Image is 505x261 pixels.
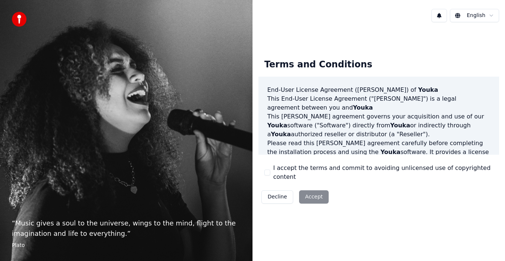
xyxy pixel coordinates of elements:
span: Youka [418,86,438,93]
span: Youka [353,104,373,111]
span: Youka [271,131,291,138]
label: I accept the terms and commit to avoiding unlicensed use of copyrighted content [273,164,493,181]
p: Please read this [PERSON_NAME] agreement carefully before completing the installation process and... [267,139,490,174]
h3: End-User License Agreement ([PERSON_NAME]) of [267,86,490,94]
span: Youka [390,122,410,129]
p: This End-User License Agreement ("[PERSON_NAME]") is a legal agreement between you and [267,94,490,112]
img: youka [12,12,27,27]
button: Decline [261,190,293,204]
div: Terms and Conditions [258,53,378,77]
footer: Plato [12,242,241,249]
p: “ Music gives a soul to the universe, wings to the mind, flight to the imagination and life to ev... [12,218,241,239]
p: This [PERSON_NAME] agreement governs your acquisition and use of our software ("Software") direct... [267,112,490,139]
span: Youka [267,122,287,129]
span: Youka [380,148,400,155]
